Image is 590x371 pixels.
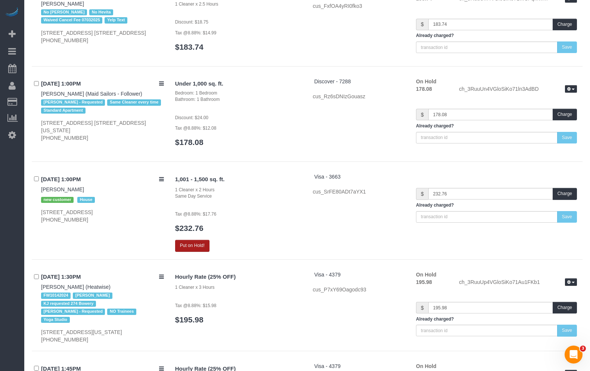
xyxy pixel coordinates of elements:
strong: 195.98 [416,279,432,285]
span: FW10142024 [41,293,71,299]
div: [STREET_ADDRESS][US_STATE] [PHONE_NUMBER] [41,328,164,343]
span: House [77,197,95,203]
button: Charge [553,302,577,313]
div: [STREET_ADDRESS] [PHONE_NUMBER] [41,208,164,223]
a: $195.98 [175,315,204,324]
h5: Already charged? [416,33,577,38]
small: 1 Cleaner x 2.5 Hours [175,1,218,7]
h4: [DATE] 1:00PM [41,81,164,87]
button: Charge [553,19,577,30]
h5: Already charged? [416,203,577,208]
small: Tax @8.88%: $12.08 [175,126,217,131]
a: [PERSON_NAME] (Heatwise) [41,284,111,290]
div: [STREET_ADDRESS] [STREET_ADDRESS][US_STATE] [PHONE_NUMBER] [41,119,164,142]
a: Visa - 3663 [314,174,341,180]
a: $232.76 [175,224,204,232]
h5: Already charged? [416,317,577,322]
small: Discount: $24.00 [175,115,208,120]
div: cus_FxfOA4yRI0fko3 [313,2,405,10]
input: transaction id [416,41,558,53]
a: $183.74 [175,43,204,51]
a: [PERSON_NAME] (Maid Sailors - Follower) [41,91,142,97]
strong: 178.08 [416,86,432,92]
div: cus_P7xY69Oagodc93 [313,286,405,293]
span: NO Trainees [107,309,136,315]
span: $ [416,109,428,120]
strong: On Hold [416,78,436,84]
button: Charge [553,188,577,200]
a: Visa - 4379 [314,272,341,278]
span: new customer [41,197,74,203]
small: Tax @8.88%: $17.76 [175,211,217,217]
div: Same Day Service [175,193,302,200]
div: cus_SrFE80ADt7aYX1 [313,188,405,195]
small: 1 Cleaner x 2 Hours [175,187,215,192]
a: $178.08 [175,138,204,146]
button: Put on Hold! [175,240,209,251]
div: Tags [41,98,164,115]
strong: On Hold [416,363,436,369]
small: Tax @8.88%: $14.99 [175,30,217,35]
input: transaction id [416,132,558,143]
input: transaction id [416,325,558,336]
span: $ [416,188,428,200]
span: No [PERSON_NAME] [41,9,87,15]
div: ch_3RuuUn4VGloSiKo71ln3AdBD [453,85,583,94]
div: ch_3RuuUp4VGloSiKo71Au1FKb1 [453,278,583,287]
small: 1 Cleaner x 3 Hours [175,285,215,290]
button: Charge [553,109,577,120]
small: Tax @8.88%: $15.98 [175,303,217,308]
span: 3 [580,346,586,352]
span: [PERSON_NAME] - Requested [41,309,105,315]
div: Tags [41,7,164,25]
input: transaction id [416,211,558,223]
a: [PERSON_NAME] [41,186,84,192]
span: Yoga Studio [41,317,70,323]
span: Standard Apartment [41,108,86,114]
span: [PERSON_NAME] - Requested [41,99,105,105]
div: Tags [41,193,164,205]
div: Bedroom: 1 Bedroom [175,90,302,96]
div: cus_Rz6sDNIzGouasz [313,93,405,100]
a: Visa - 4379 [314,363,341,369]
span: $ [416,19,428,30]
span: Yelp Text [105,17,127,23]
span: Waived Cancel Fee 07032025 [41,17,102,23]
span: KJ requested 274 Bowery [41,301,96,307]
iframe: Intercom live chat [565,346,583,364]
h4: Under 1,000 sq. ft. [175,81,302,87]
small: Discount: $18.75 [175,19,208,25]
strong: On Hold [416,272,436,278]
span: $ [416,302,428,313]
img: Automaid Logo [4,7,19,18]
div: Bathroom: 1 Bathroom [175,96,302,103]
h4: Hourly Rate (25% OFF) [175,274,302,280]
a: [PERSON_NAME] [41,1,84,7]
a: Discover - 7288 [314,78,351,84]
span: [PERSON_NAME] [73,293,112,299]
div: [STREET_ADDRESS] [STREET_ADDRESS] [PHONE_NUMBER] [41,29,164,44]
span: No Hevita [89,9,113,15]
span: Same Cleaner every time [107,99,161,105]
h4: 1,001 - 1,500 sq. ft. [175,176,302,183]
h4: [DATE] 1:30PM [41,274,164,280]
h5: Already charged? [416,124,577,129]
div: Tags [41,291,164,325]
h4: [DATE] 1:00PM [41,176,164,183]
